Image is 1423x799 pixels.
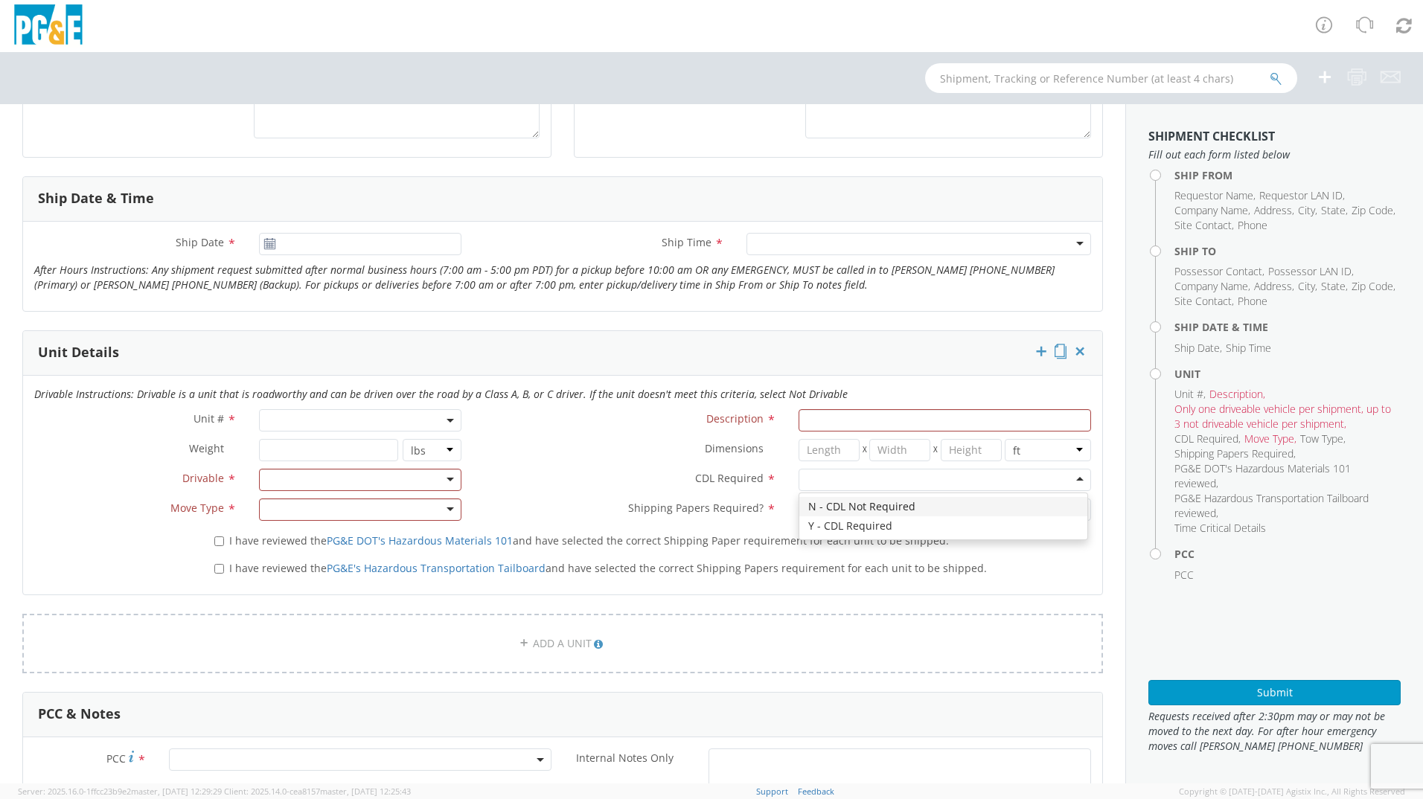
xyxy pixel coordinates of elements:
span: Address [1254,203,1292,217]
li: , [1174,431,1241,446]
li: , [1268,264,1354,279]
a: PG&E's Hazardous Transportation Tailboard [327,561,546,575]
span: X [930,439,941,461]
li: , [1174,188,1256,203]
span: Dimensions [705,441,764,455]
span: Move Type [170,501,224,515]
span: Ship Time [1226,341,1271,355]
span: Phone [1238,218,1267,232]
li: , [1174,446,1296,461]
input: Width [869,439,930,461]
input: Height [941,439,1002,461]
li: , [1259,188,1345,203]
li: , [1254,203,1294,218]
li: , [1321,279,1348,294]
span: Address [1254,279,1292,293]
span: Site Contact [1174,294,1232,308]
li: , [1174,203,1250,218]
a: ADD A UNIT [22,614,1103,673]
h4: Ship To [1174,246,1401,257]
span: Time Critical Details [1174,521,1266,535]
span: Client: 2025.14.0-cea8157 [224,786,411,797]
span: Description [1209,387,1263,401]
span: Company Name [1174,203,1248,217]
span: Move Type [1244,431,1294,446]
li: , [1174,341,1222,356]
span: Fill out each form listed below [1148,147,1401,162]
span: Ship Date [176,235,224,249]
span: I have reviewed the and have selected the correct Shipping Papers requirement for each unit to be... [229,561,987,575]
span: City [1298,203,1315,217]
span: PCC [106,751,126,766]
li: , [1244,431,1296,446]
span: Possessor Contact [1174,264,1262,278]
span: master, [DATE] 12:25:43 [320,786,411,797]
a: PG&E DOT's Hazardous Materials 101 [327,533,513,548]
li: , [1300,431,1346,446]
li: , [1174,387,1206,402]
span: Drivable [182,471,224,485]
h4: Ship From [1174,170,1401,181]
h3: Ship Date & Time [38,191,154,206]
span: Zip Code [1352,279,1393,293]
strong: Shipment Checklist [1148,128,1275,144]
span: Copyright © [DATE]-[DATE] Agistix Inc., All Rights Reserved [1179,786,1405,798]
span: Requestor LAN ID [1259,188,1343,202]
li: , [1298,279,1317,294]
li: , [1321,203,1348,218]
h4: Ship Date & Time [1174,321,1401,333]
span: State [1321,279,1346,293]
li: , [1352,279,1395,294]
span: X [860,439,870,461]
span: PG&E Hazardous Transportation Tailboard reviewed [1174,491,1369,520]
span: Site Contact [1174,218,1232,232]
li: , [1174,461,1397,491]
span: Requestor Name [1174,188,1253,202]
span: Only one driveable vehicle per shipment, up to 3 not driveable vehicle per shipment [1174,402,1391,431]
li: , [1298,203,1317,218]
span: master, [DATE] 12:29:29 [131,786,222,797]
li: , [1352,203,1395,218]
input: I have reviewed thePG&E DOT's Hazardous Materials 101and have selected the correct Shipping Paper... [214,536,224,546]
span: Shipping Papers Required [1174,446,1294,461]
h3: PCC & Notes [38,707,121,722]
h4: Unit [1174,368,1401,379]
span: Shipping Papers Required? [628,501,764,515]
h4: PCC [1174,548,1401,559]
input: Length [799,439,860,461]
span: Company Name [1174,279,1248,293]
a: Support [756,786,788,797]
span: City [1298,279,1315,293]
li: , [1174,264,1264,279]
span: Phone [1238,294,1267,308]
i: After Hours Instructions: Any shipment request submitted after normal business hours (7:00 am - 5... [34,263,1055,292]
li: , [1174,218,1234,233]
span: CDL Required [695,471,764,485]
span: Server: 2025.16.0-1ffcc23b9e2 [18,786,222,797]
h3: Unit Details [38,345,119,360]
li: , [1174,294,1234,309]
span: Internal Notes Only [576,751,674,765]
li: , [1254,279,1294,294]
span: Description [706,411,764,426]
span: Possessor LAN ID [1268,264,1352,278]
button: Submit [1148,680,1401,705]
input: Shipment, Tracking or Reference Number (at least 4 chars) [925,63,1297,93]
span: PCC [1174,568,1194,582]
li: , [1174,402,1397,431]
img: pge-logo-06675f144f4cfa6a6814.png [11,4,86,48]
li: , [1174,279,1250,294]
span: Ship Time [662,235,711,249]
a: Feedback [798,786,834,797]
i: Drivable Instructions: Drivable is a unit that is roadworthy and can be driven over the road by a... [34,387,848,401]
div: Y - CDL Required [799,516,1087,536]
div: N - CDL Not Required [799,497,1087,516]
span: State [1321,203,1346,217]
span: Ship Date [1174,341,1220,355]
input: I have reviewed thePG&E's Hazardous Transportation Tailboardand have selected the correct Shippin... [214,564,224,574]
span: Unit # [1174,387,1203,401]
li: , [1174,491,1397,521]
span: PG&E DOT's Hazardous Materials 101 reviewed [1174,461,1351,490]
span: I have reviewed the and have selected the correct Shipping Paper requirement for each unit to be ... [229,533,949,548]
span: Unit # [194,411,224,426]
